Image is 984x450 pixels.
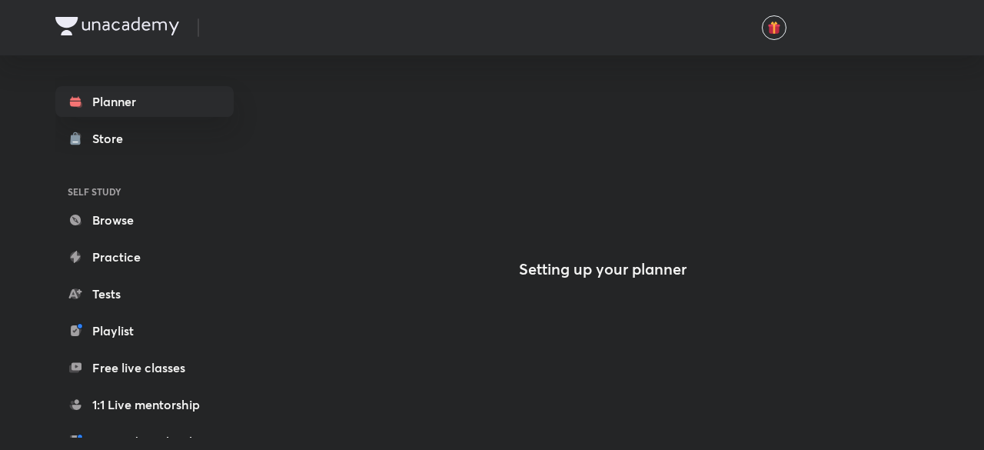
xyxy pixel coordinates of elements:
[55,205,234,235] a: Browse
[762,15,786,40] button: avatar
[55,389,234,420] a: 1:1 Live mentorship
[92,129,132,148] div: Store
[55,178,234,205] h6: SELF STUDY
[767,21,781,35] img: avatar
[55,17,179,39] a: Company Logo
[55,17,179,35] img: Company Logo
[55,242,234,272] a: Practice
[55,315,234,346] a: Playlist
[55,123,234,154] a: Store
[55,352,234,383] a: Free live classes
[519,260,686,278] h4: Setting up your planner
[55,278,234,309] a: Tests
[55,86,234,117] a: Planner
